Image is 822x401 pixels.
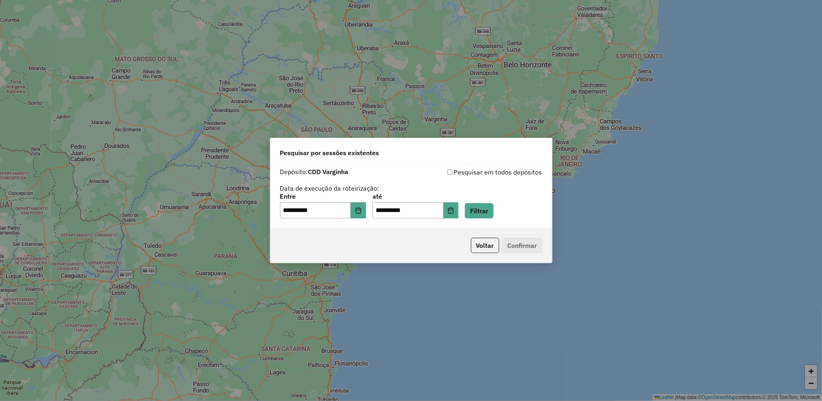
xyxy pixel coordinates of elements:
button: Voltar [471,238,499,253]
label: Entre [280,191,366,201]
button: Choose Date [443,202,459,218]
label: Depósito: [280,167,349,177]
span: Pesquisar por sessões existentes [280,148,379,158]
button: Filtrar [465,203,494,218]
strong: CDD Varginha [308,168,349,176]
div: Pesquisar em todos depósitos [411,167,542,177]
label: até [372,191,458,201]
button: Choose Date [351,202,366,218]
label: Data de execução da roteirização: [280,183,380,193]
